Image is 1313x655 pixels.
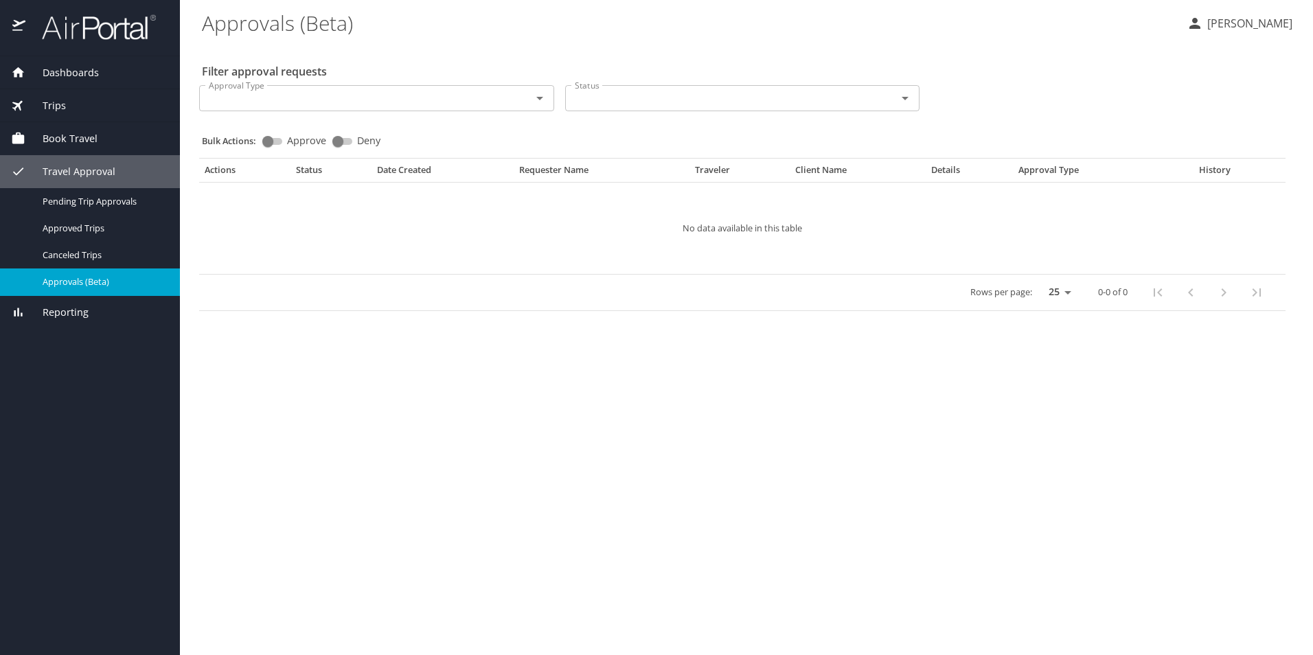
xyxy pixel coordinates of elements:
th: Details [926,164,1013,182]
th: Actions [199,164,290,182]
button: Open [530,89,549,108]
h1: Approvals (Beta) [202,1,1176,44]
th: Client Name [790,164,926,182]
span: Book Travel [25,131,98,146]
img: airportal-logo.png [27,14,156,41]
img: icon-airportal.png [12,14,27,41]
h2: Filter approval requests [202,60,327,82]
span: Pending Trip Approvals [43,195,163,208]
span: Approvals (Beta) [43,275,163,288]
span: Dashboards [25,65,99,80]
th: Requester Name [514,164,689,182]
p: 0-0 of 0 [1098,288,1128,297]
span: Deny [357,136,380,146]
select: rows per page [1038,282,1076,303]
p: [PERSON_NAME] [1203,15,1292,32]
th: Status [290,164,372,182]
table: Approval table [199,164,1286,311]
th: Traveler [689,164,790,182]
span: Approve [287,136,326,146]
button: [PERSON_NAME] [1181,11,1298,36]
th: Date Created [372,164,514,182]
button: Open [895,89,915,108]
th: History [1169,164,1261,182]
span: Trips [25,98,66,113]
p: Bulk Actions: [202,135,267,147]
span: Reporting [25,305,89,320]
p: Rows per page: [970,288,1032,297]
span: Canceled Trips [43,249,163,262]
span: Approved Trips [43,222,163,235]
th: Approval Type [1013,164,1169,182]
span: Travel Approval [25,164,115,179]
p: No data available in this table [240,224,1244,233]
